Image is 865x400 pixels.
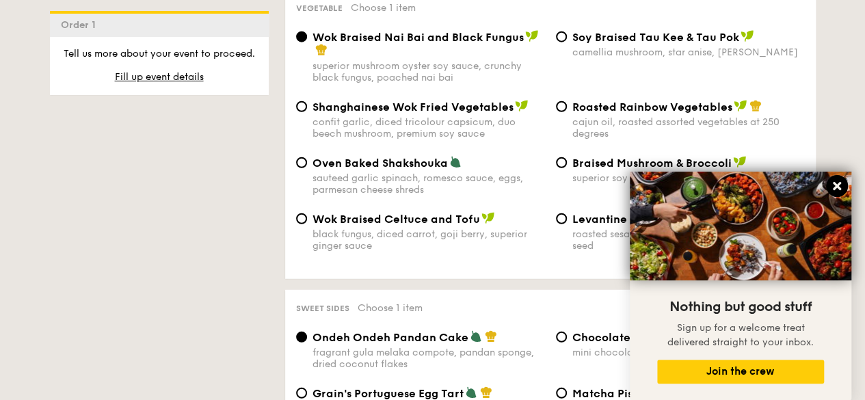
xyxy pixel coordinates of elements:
[556,332,567,343] input: Chocolate Eclairmini chocolate eclair with creamy custard filling
[312,228,545,252] div: black fungus, diced carrot, goji berry, superior ginger sauce
[312,31,524,44] span: Wok Braised Nai Bai and Black Fungus
[749,100,762,112] img: icon-chef-hat.a58ddaea.svg
[734,100,747,112] img: icon-vegan.f8ff3823.svg
[465,386,477,399] img: icon-vegetarian.fe4039eb.svg
[515,100,529,112] img: icon-vegan.f8ff3823.svg
[115,71,204,83] span: Fill up event details
[826,175,848,197] button: Close
[556,157,567,168] input: Braised Mushroom & Broccolisuperior soy sauce, garlic, tricolour capsicum
[572,387,700,400] span: Matcha Pistachio Cake
[296,3,343,13] span: Vegetable
[312,60,545,83] div: superior mushroom oyster soy sauce, crunchy black fungus, poached nai bai
[572,213,770,226] span: Levantine Cauliflower and Hummus
[572,331,665,344] span: Chocolate Eclair
[556,213,567,224] input: Levantine Cauliflower and Hummusroasted sesame paste, pink peppercorn, fennel seed
[312,387,464,400] span: Grain's Portuguese Egg Tart
[556,388,567,399] input: Matcha Pistachio Cakepremium matcha powder, pistachio puree, vanilla bean sponge
[351,2,416,14] span: Choose 1 item
[312,116,545,139] div: confit garlic, diced tricolour capsicum, duo beech mushroom, premium soy sauce
[657,360,824,384] button: Join the crew
[481,212,495,224] img: icon-vegan.f8ff3823.svg
[556,101,567,112] input: Roasted Rainbow Vegetablescajun oil, roasted assorted vegetables at 250 degrees
[572,46,805,58] div: camellia mushroom, star anise, [PERSON_NAME]
[480,386,492,399] img: icon-chef-hat.a58ddaea.svg
[572,31,739,44] span: ⁠Soy Braised Tau Kee & Tau Pok
[572,347,805,358] div: mini chocolate eclair with creamy custard filling
[312,213,480,226] span: Wok Braised Celtuce and Tofu
[572,101,732,114] span: Roasted Rainbow Vegetables
[312,172,545,196] div: sauteed garlic spinach, romesco sauce, eggs, parmesan cheese shreds
[572,228,805,252] div: roasted sesame paste, pink peppercorn, fennel seed
[296,332,307,343] input: Ondeh Ondeh Pandan Cakefragrant gula melaka compote, pandan sponge, dried coconut flakes
[296,213,307,224] input: Wok Braised Celtuce and Tofublack fungus, diced carrot, goji berry, superior ginger sauce
[61,47,258,61] p: Tell us more about your event to proceed.
[733,156,747,168] img: icon-vegan.f8ff3823.svg
[296,101,307,112] input: Shanghainese Wok Fried Vegetablesconfit garlic, diced tricolour capsicum, duo beech mushroom, pre...
[312,331,468,344] span: Ondeh Ondeh Pandan Cake
[312,101,514,114] span: Shanghainese Wok Fried Vegetables
[61,19,101,31] span: Order 1
[630,172,851,280] img: DSC07876-Edit02-Large.jpeg
[667,322,814,348] span: Sign up for a welcome treat delivered straight to your inbox.
[556,31,567,42] input: ⁠Soy Braised Tau Kee & Tau Pokcamellia mushroom, star anise, [PERSON_NAME]
[449,156,462,168] img: icon-vegetarian.fe4039eb.svg
[572,157,732,170] span: Braised Mushroom & Broccoli
[470,330,482,343] img: icon-vegetarian.fe4039eb.svg
[358,302,423,314] span: Choose 1 item
[296,157,307,168] input: Oven Baked Shakshoukasauteed garlic spinach, romesco sauce, eggs, parmesan cheese shreds
[741,30,754,42] img: icon-vegan.f8ff3823.svg
[572,172,805,184] div: superior soy sauce, garlic, tricolour capsicum
[485,330,497,343] img: icon-chef-hat.a58ddaea.svg
[296,388,307,399] input: Grain's Portuguese Egg Tartoriginal Grain egg custard – secret recipe
[572,116,805,139] div: cajun oil, roasted assorted vegetables at 250 degrees
[669,299,812,315] span: Nothing but good stuff
[296,304,349,313] span: Sweet sides
[525,30,539,42] img: icon-vegan.f8ff3823.svg
[312,157,448,170] span: Oven Baked Shakshouka
[296,31,307,42] input: Wok Braised Nai Bai and Black Fungussuperior mushroom oyster soy sauce, crunchy black fungus, poa...
[315,44,328,56] img: icon-chef-hat.a58ddaea.svg
[312,347,545,370] div: fragrant gula melaka compote, pandan sponge, dried coconut flakes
